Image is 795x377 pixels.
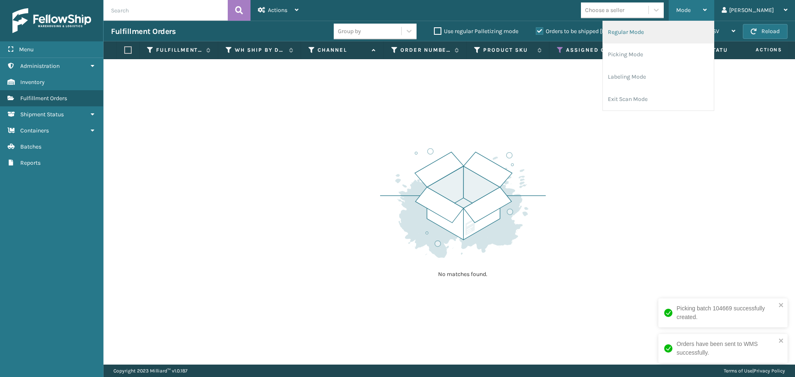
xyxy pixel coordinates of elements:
span: Containers [20,127,49,134]
label: WH Ship By Date [235,46,285,54]
h3: Fulfillment Orders [111,26,176,36]
li: Picking Mode [603,43,714,66]
span: Menu [19,46,34,53]
span: Inventory [20,79,45,86]
button: Reload [743,24,788,39]
div: Orders have been sent to WMS successfully. [677,340,776,357]
label: Use regular Palletizing mode [434,28,518,35]
button: close [778,337,784,345]
span: Batches [20,143,41,150]
span: Shipment Status [20,111,64,118]
p: Copyright 2023 Milliard™ v 1.0.187 [113,365,188,377]
span: Fulfillment Orders [20,95,67,102]
label: Orders to be shipped [DATE] [536,28,616,35]
span: Administration [20,62,60,70]
li: Labeling Mode [603,66,714,88]
label: Fulfillment Order Id [156,46,202,54]
span: Actions [730,43,787,57]
div: Picking batch 104669 successfully created. [677,304,776,322]
li: Exit Scan Mode [603,88,714,110]
span: Mode [676,7,691,14]
label: Order Number [400,46,450,54]
label: Product SKU [483,46,533,54]
label: Assigned Carrier Service [566,46,676,54]
div: Choose a seller [585,6,624,14]
span: Actions [268,7,287,14]
label: Channel [318,46,368,54]
div: Group by [338,27,361,36]
li: Regular Mode [603,21,714,43]
span: Reports [20,159,41,166]
button: close [778,302,784,310]
img: logo [12,8,91,33]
